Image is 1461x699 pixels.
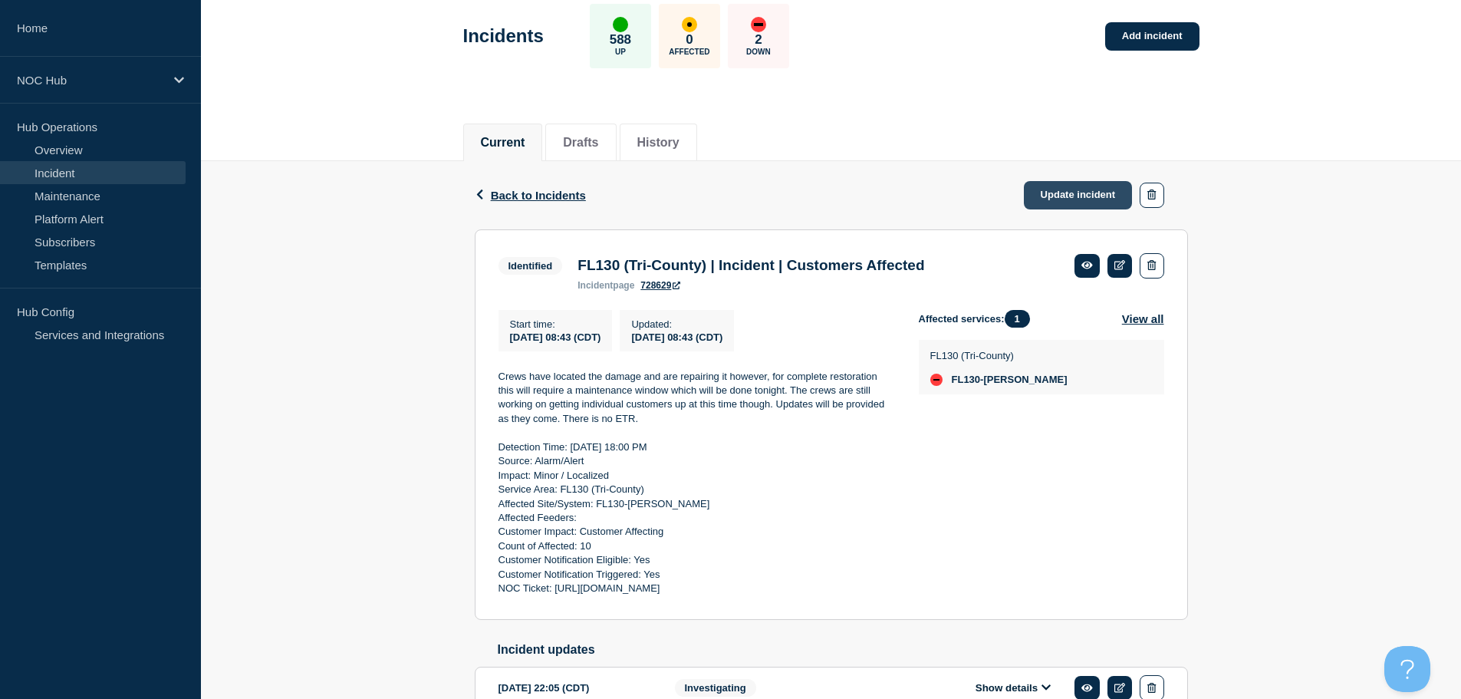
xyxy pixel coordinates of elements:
[919,310,1038,328] span: Affected services:
[577,280,634,291] p: page
[499,511,894,525] p: Affected Feeders:
[499,582,894,595] p: NOC Ticket: [URL][DOMAIN_NAME]
[675,679,756,697] span: Investigating
[1384,646,1430,692] iframe: Help Scout Beacon - Open
[499,483,894,496] p: Service Area: FL130 (Tri-County)
[498,643,1188,657] h2: Incident updates
[577,257,924,274] h3: FL130 (Tri-County) | Incident | Customers Affected
[952,374,1068,386] span: FL130-[PERSON_NAME]
[499,568,894,582] p: Customer Notification Triggered: Yes
[1024,181,1133,209] a: Update incident
[971,681,1055,694] button: Show details
[499,370,894,427] p: Crews have located the damage and are repairing it however, for complete restoration this will re...
[1005,310,1030,328] span: 1
[615,48,626,56] p: Up
[631,318,722,330] p: Updated :
[613,17,628,32] div: up
[682,17,697,32] div: affected
[746,48,771,56] p: Down
[17,74,164,87] p: NOC Hub
[1122,310,1164,328] button: View all
[499,553,894,567] p: Customer Notification Eligible: Yes
[669,48,709,56] p: Affected
[499,440,894,454] p: Detection Time: [DATE] 18:00 PM
[499,497,894,511] p: Affected Site/System: FL130-[PERSON_NAME]
[1105,22,1199,51] a: Add incident
[930,374,943,386] div: down
[481,136,525,150] button: Current
[755,32,762,48] p: 2
[463,25,544,47] h1: Incidents
[475,189,586,202] button: Back to Incidents
[510,331,601,343] span: [DATE] 08:43 (CDT)
[499,469,894,483] p: Impact: Minor / Localized
[563,136,598,150] button: Drafts
[751,17,766,32] div: down
[491,189,586,202] span: Back to Incidents
[499,525,894,539] p: Customer Impact: Customer Affecting
[930,350,1068,361] p: FL130 (Tri-County)
[499,257,563,275] span: Identified
[686,32,693,48] p: 0
[637,136,679,150] button: History
[577,280,613,291] span: incident
[640,280,680,291] a: 728629
[499,539,894,553] p: Count of Affected: 10
[499,454,894,468] p: Source: Alarm/Alert
[610,32,631,48] p: 588
[510,318,601,330] p: Start time :
[631,330,722,343] div: [DATE] 08:43 (CDT)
